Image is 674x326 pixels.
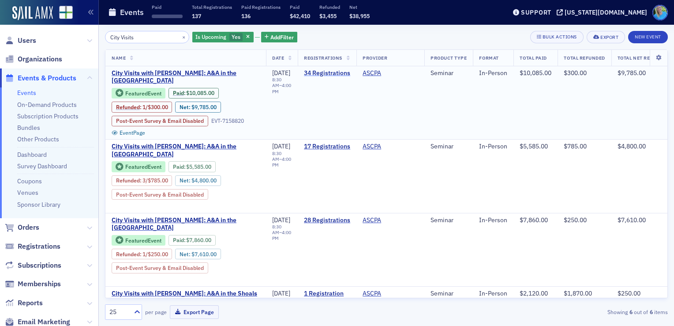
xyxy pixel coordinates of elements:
div: Yes [192,32,254,43]
span: Add Filter [270,33,294,41]
a: Refunded [116,104,140,110]
a: Orders [5,223,39,232]
span: Reports [18,298,43,308]
a: Organizations [5,54,62,64]
span: $785.00 [148,177,168,184]
span: Users [18,36,36,45]
a: New Event [628,32,668,40]
span: $250.00 [618,289,640,297]
a: Refunded [116,177,140,184]
a: Venues [17,189,38,197]
a: Dashboard [17,151,47,159]
div: – [272,77,292,94]
p: Paid [152,4,183,10]
span: [DATE] [272,69,290,77]
span: Date [272,55,284,61]
a: Events [17,89,36,97]
span: Net : [180,177,191,184]
span: [DATE] [272,289,290,297]
span: : [173,237,187,243]
div: Export [600,35,618,40]
span: Events & Products [18,73,76,83]
span: $10,085.00 [186,90,214,96]
time: 4:00 PM [272,156,291,168]
input: Search… [105,31,189,43]
span: Total Net Revenue [618,55,666,61]
div: Seminar [431,290,467,298]
a: Paid [173,163,184,170]
span: $300.00 [148,104,168,110]
span: City Visits with Mike Brand: A&A in the Shoals [112,290,260,298]
span: Total Refunded [564,55,605,61]
div: Refunded: 22 - $558500 [112,175,172,186]
p: Net [349,4,370,10]
a: On-Demand Products [17,101,77,109]
div: [US_STATE][DOMAIN_NAME] [565,8,647,16]
time: 8:30 AM [272,76,281,88]
div: Refunded: 29 - $786000 [112,249,172,259]
span: [DATE] [272,142,290,150]
div: Paid: 38 - $1008500 [168,88,219,99]
button: [US_STATE][DOMAIN_NAME] [557,9,650,15]
div: Net: $480000 [175,175,221,186]
span: Registrations [304,55,342,61]
a: Other Products [17,135,59,143]
div: Seminar [431,69,467,77]
span: Yes [232,33,240,40]
div: Showing out of items [487,308,668,316]
span: : [173,163,187,170]
span: Total Paid [520,55,547,61]
span: Name [112,55,126,61]
span: $10,085.00 [520,69,551,77]
a: ASCPA [363,290,381,298]
h1: Events [120,7,144,18]
span: Subscriptions [18,261,61,270]
span: $9,785.00 [618,69,646,77]
div: In-Person [479,216,507,224]
div: Paid: 29 - $786000 [168,235,216,246]
div: Featured Event [112,235,165,246]
span: City Visits with Mike Brand: A&A in the Rocket City [112,143,260,158]
button: New Event [628,31,668,43]
div: In-Person [479,69,507,77]
a: 1 Registration [304,290,350,298]
span: : [116,177,142,184]
span: $3,455 [319,12,337,19]
span: Provider [363,55,387,61]
a: Paid [173,90,184,96]
span: Net : [180,104,191,110]
div: Net: $761000 [175,249,221,259]
div: Refunded: 38 - $1008500 [112,102,172,112]
p: Paid [290,4,310,10]
span: [DATE] [272,216,290,224]
span: $4,800.00 [618,142,646,150]
div: EVT-7158820 [211,118,244,124]
span: $5,585.00 [186,163,211,170]
span: ASCPA [363,69,418,77]
a: ASCPA [363,69,381,77]
a: Coupons [17,177,42,185]
a: City Visits with [PERSON_NAME]: A&A in the [GEOGRAPHIC_DATA] [112,69,260,85]
a: 17 Registrations [304,143,350,151]
div: – [272,151,292,168]
div: Featured Event [112,161,165,172]
a: City Visits with [PERSON_NAME]: A&A in the [GEOGRAPHIC_DATA] [112,143,260,158]
span: Is Upcoming [195,33,226,40]
strong: 6 [648,308,654,316]
a: Refunded [116,251,140,258]
div: Paid: 22 - $558500 [168,161,216,172]
span: Memberships [18,279,61,289]
a: Paid [173,237,184,243]
a: Reports [5,298,43,308]
img: SailAMX [59,6,73,19]
a: Survey Dashboard [17,162,67,170]
a: Memberships [5,279,61,289]
span: 136 [241,12,251,19]
a: 34 Registrations [304,69,350,77]
span: Orders [18,223,39,232]
a: Subscription Products [17,112,79,120]
div: Support [521,8,551,16]
div: Seminar [431,143,467,151]
div: Featured Event [112,88,165,99]
span: : [116,104,142,110]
